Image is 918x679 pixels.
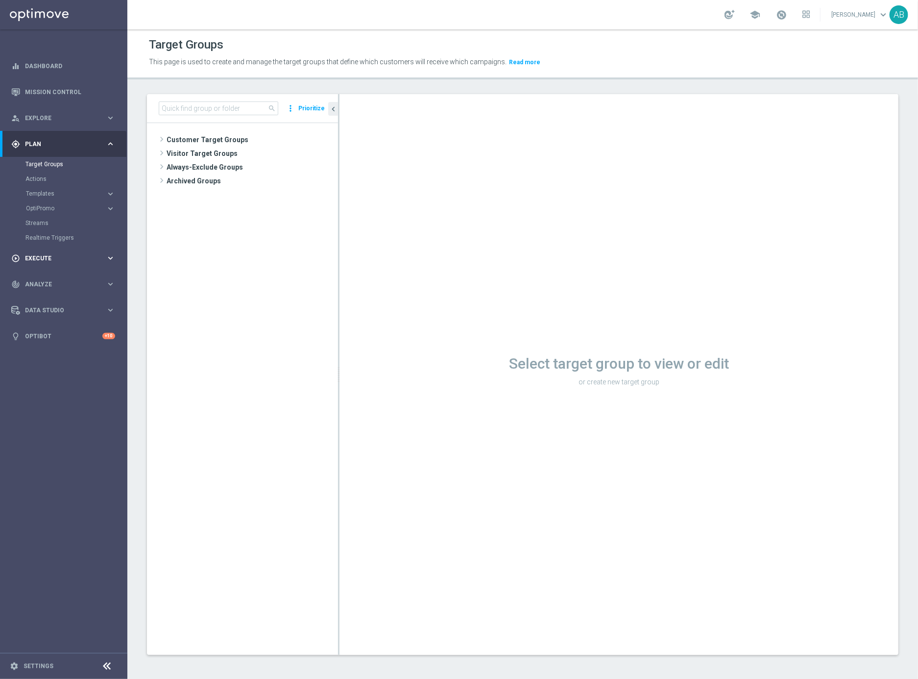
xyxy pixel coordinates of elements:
[102,333,115,339] div: +10
[25,234,102,242] a: Realtime Triggers
[11,114,106,123] div: Explore
[149,58,507,66] span: This page is used to create and manage the target groups that define which customers will receive...
[11,140,116,148] button: gps_fixed Plan keyboard_arrow_right
[508,57,541,68] button: Read more
[268,104,276,112] span: search
[106,204,115,213] i: keyboard_arrow_right
[24,663,53,669] a: Settings
[11,254,20,263] i: play_circle_outline
[167,174,338,188] span: Archived Groups
[11,140,20,149] i: gps_fixed
[167,147,338,160] span: Visitor Target Groups
[26,205,106,211] div: OptiPromo
[339,355,898,373] h1: Select target group to view or edit
[25,115,106,121] span: Explore
[11,254,116,262] button: play_circle_outline Execute keyboard_arrow_right
[25,157,126,172] div: Target Groups
[25,230,126,245] div: Realtime Triggers
[25,255,106,261] span: Execute
[297,102,326,115] button: Prioritize
[11,114,116,122] button: person_search Explore keyboard_arrow_right
[11,280,116,288] button: track_changes Analyze keyboard_arrow_right
[749,9,760,20] span: school
[106,253,115,263] i: keyboard_arrow_right
[25,186,126,201] div: Templates
[286,101,295,115] i: more_vert
[25,216,126,230] div: Streams
[11,140,106,149] div: Plan
[878,9,889,20] span: keyboard_arrow_down
[11,88,116,96] button: Mission Control
[11,332,116,340] button: lightbulb Optibot +10
[159,101,278,115] input: Quick find group or folder
[11,79,115,105] div: Mission Control
[11,323,115,349] div: Optibot
[106,189,115,199] i: keyboard_arrow_right
[26,191,106,197] div: Templates
[11,62,20,71] i: equalizer
[11,280,20,289] i: track_changes
[25,53,115,79] a: Dashboard
[890,5,908,24] div: AB
[11,280,106,289] div: Analyze
[167,160,338,174] span: Always-Exclude Groups
[25,160,102,168] a: Target Groups
[339,377,898,386] p: or create new target group
[25,190,116,198] button: Templates keyboard_arrow_right
[25,219,102,227] a: Streams
[167,133,338,147] span: Customer Target Groups
[25,323,102,349] a: Optibot
[10,662,19,671] i: settings
[26,191,96,197] span: Templates
[106,113,115,123] i: keyboard_arrow_right
[25,141,106,147] span: Plan
[11,62,116,70] button: equalizer Dashboard
[106,305,115,315] i: keyboard_arrow_right
[149,38,223,52] h1: Target Groups
[11,306,106,315] div: Data Studio
[106,279,115,289] i: keyboard_arrow_right
[328,102,338,116] button: chevron_left
[830,7,890,22] a: [PERSON_NAME]keyboard_arrow_down
[25,79,115,105] a: Mission Control
[25,172,126,186] div: Actions
[25,175,102,183] a: Actions
[11,114,20,123] i: person_search
[11,332,20,341] i: lightbulb
[106,139,115,149] i: keyboard_arrow_right
[11,306,116,314] button: Data Studio keyboard_arrow_right
[25,307,106,313] span: Data Studio
[25,204,116,212] button: OptiPromo keyboard_arrow_right
[11,53,115,79] div: Dashboard
[25,201,126,216] div: OptiPromo
[329,104,338,114] i: chevron_left
[26,205,96,211] span: OptiPromo
[11,254,106,263] div: Execute
[25,281,106,287] span: Analyze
